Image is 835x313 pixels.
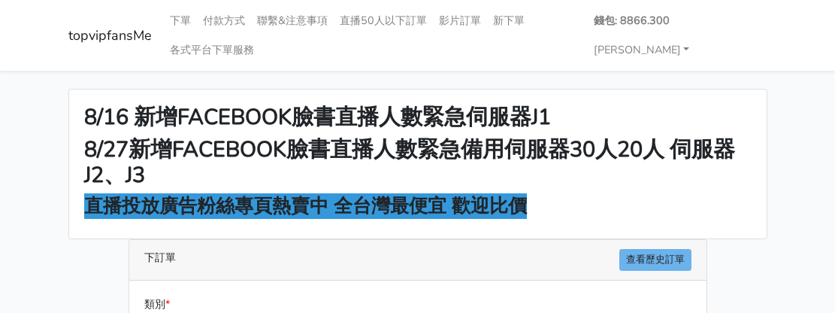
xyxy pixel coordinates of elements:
strong: 錢包: 8866.300 [594,13,670,28]
a: 直播50人以下訂單 [334,6,433,35]
label: 類別 [144,296,170,313]
a: 各式平台下單服務 [164,35,260,65]
a: 錢包: 8866.300 [588,6,676,35]
strong: 8/16 新增FACEBOOK臉書直播人數緊急伺服器J1 [84,102,551,132]
a: 新下單 [487,6,531,35]
strong: 直播投放廣告粉絲專頁熱賣中 全台灣最便宜 歡迎比價 [84,193,527,219]
a: 影片訂單 [433,6,487,35]
strong: 8/27新增FACEBOOK臉書直播人數緊急備用伺服器30人20人 伺服器J2、J3 [84,135,735,190]
a: topvipfansMe [68,21,152,50]
a: 聯繫&注意事項 [251,6,334,35]
a: [PERSON_NAME] [588,35,696,65]
a: 付款方式 [197,6,251,35]
a: 下單 [164,6,197,35]
div: 下訂單 [129,240,706,281]
a: 查看歷史訂單 [619,249,691,271]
